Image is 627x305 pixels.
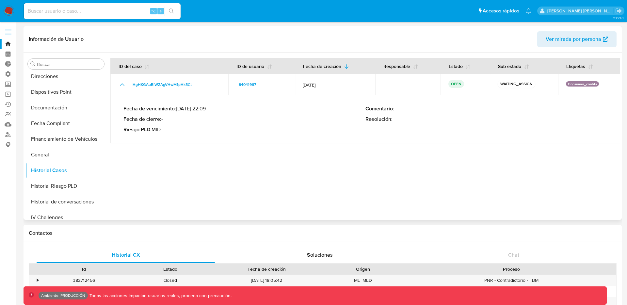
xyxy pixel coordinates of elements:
[218,266,315,272] div: Fecha de creación
[320,275,406,286] div: ML_MED
[546,31,601,47] span: Ver mirada por persona
[25,131,107,147] button: Financiamiento de Vehículos
[25,100,107,116] button: Documentación
[25,163,107,178] button: Historial Casos
[25,178,107,194] button: Historial Riesgo PLD
[214,275,319,286] div: [DATE] 18:05:42
[160,8,162,14] span: s
[483,8,519,14] span: Accesos rápidos
[25,69,107,84] button: Direcciones
[112,251,140,259] span: Historial CX
[165,7,178,16] button: search-icon
[151,8,156,14] span: ⌥
[127,275,214,286] div: closed
[526,8,531,14] a: Notificaciones
[24,7,181,15] input: Buscar usuario o caso...
[37,61,102,67] input: Buscar
[127,286,214,297] div: closed
[406,275,616,286] div: PNR - Contradictorio - FBM
[214,286,319,297] div: [DATE] 08:52:03
[25,210,107,225] button: IV Challenges
[40,275,127,286] div: 382712456
[30,61,36,67] button: Buscar
[25,147,107,163] button: General
[29,36,84,42] h1: Información de Usuario
[508,251,519,259] span: Chat
[25,84,107,100] button: Dispositivos Point
[411,266,612,272] div: Proceso
[29,230,617,236] h1: Contactos
[25,116,107,131] button: Fecha Compliant
[40,286,127,297] div: 372352382
[406,286,616,297] div: Arrepentimiento - FBM
[25,194,107,210] button: Historial de conversaciones
[132,266,209,272] div: Estado
[324,266,402,272] div: Origen
[307,251,333,259] span: Soluciones
[45,266,122,272] div: Id
[537,31,617,47] button: Ver mirada por persona
[37,277,39,283] div: •
[547,8,613,14] p: elkin.mantilla@mercadolibre.com.co
[615,8,622,14] a: Salir
[320,286,406,297] div: Site ODR
[41,294,85,297] p: Ambiente: PRODUCCIÓN
[88,293,232,299] p: Todas las acciones impactan usuarios reales, proceda con precaución.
